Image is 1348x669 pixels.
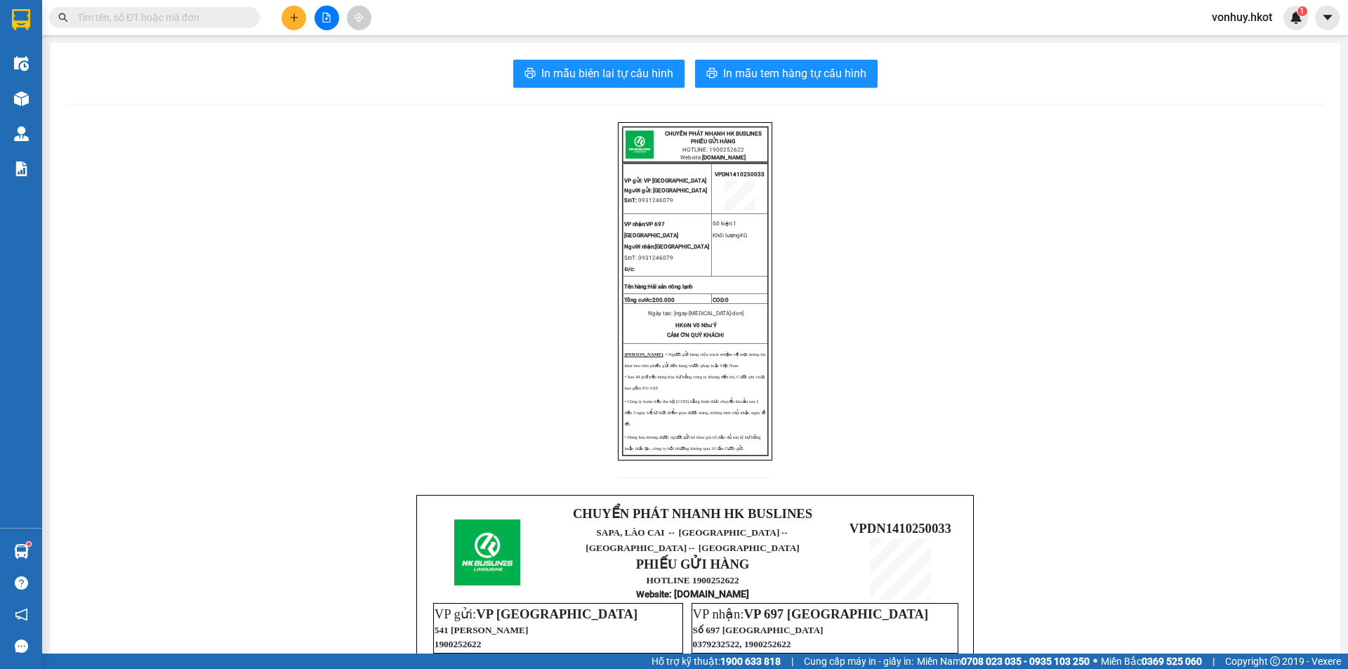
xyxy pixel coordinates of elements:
strong: 0708 023 035 - 0935 103 250 [961,656,1090,667]
span: notification [15,608,28,621]
span: VP [GEOGRAPHIC_DATA] [644,178,706,184]
span: Website [636,589,669,600]
span: HKĐN Võ Như Ý [675,322,717,329]
span: Số kiện: [713,220,736,227]
img: solution-icon [14,161,29,176]
sup: 1 [27,542,31,546]
span: Người nhận: [624,244,655,250]
strong: PHIẾU GỬI HÀNG [636,557,750,571]
span: aim [354,13,364,22]
span: VP [GEOGRAPHIC_DATA] [476,607,637,621]
input: Tìm tên, số ĐT hoặc mã đơn [77,10,243,25]
span: VPDN1410250033 [850,521,951,536]
span: 0 [725,297,729,303]
span: caret-down [1321,11,1334,24]
span: ↔ [GEOGRAPHIC_DATA] [687,543,800,553]
span: Miền Bắc [1101,654,1202,669]
span: • Hàng hóa không được người gửi kê khai giá trị đầy đủ mà bị hư hỏng hoặc thất lạc, công ty bồi t... [624,435,760,451]
span: 1 [1300,6,1304,16]
button: aim [347,6,371,30]
span: [GEOGRAPHIC_DATA] [624,244,709,250]
button: caret-down [1315,6,1340,30]
strong: PHIẾU GỬI HÀNG [691,138,735,145]
img: logo [454,519,520,585]
span: Hỗ trợ kỹ thuật: [652,654,781,669]
span: Website: [680,154,746,161]
span: : • Người gửi hàng chịu trách nhiệm về mọi thông tin khai báo trên phiếu gửi đơn hàng trước pháp ... [624,352,765,368]
span: Người gửi: [624,187,652,194]
span: Ngày tạo: [ngay-[MEDICAL_DATA]-don] [648,310,744,317]
span: 200.000 [652,297,675,303]
span: ↔ [GEOGRAPHIC_DATA] [586,527,799,553]
span: In mẫu biên lai tự cấu hình [541,65,673,82]
span: Miền Nam [917,654,1090,669]
span: question-circle [15,576,28,590]
span: VP gửi: [624,178,642,184]
span: SAPA, LÀO CAI ↔ [GEOGRAPHIC_DATA] [586,527,799,553]
span: file-add [322,13,331,22]
strong: 0369 525 060 [1142,656,1202,667]
img: logo [626,131,654,159]
span: VPDN1410250033 [715,171,765,178]
span: | [1212,654,1215,669]
span: [GEOGRAPHIC_DATA] [653,187,707,194]
span: VP 697 [GEOGRAPHIC_DATA] [624,221,678,239]
strong: Tên hàng: [624,284,692,290]
span: Khối lượng [713,232,740,239]
strong: CHUYỂN PHÁT NHANH HK BUSLINES [665,131,762,137]
span: In mẫu tem hàng tự cấu hình [723,65,866,82]
span: VP nhận: [693,607,929,621]
strong: [PERSON_NAME] [624,352,663,357]
span: 0931246079 [638,197,673,204]
span: Số 697 [GEOGRAPHIC_DATA] [693,625,824,635]
sup: 1 [1297,6,1307,16]
span: VP nhận: [624,221,646,227]
span: • Công ty hoàn tiền thu hộ (COD) bằng hình thức chuyển khoản sau 2 đến 3 ngày kể từ thời điểm gia... [624,399,765,426]
span: ⚪️ [1093,658,1097,664]
span: COD: [713,297,729,303]
span: vonhuy.hkot [1201,8,1283,26]
span: VP 697 [GEOGRAPHIC_DATA] [744,607,929,621]
span: search [58,13,68,22]
img: warehouse-icon [14,56,29,71]
span: VP gửi: [435,607,637,621]
img: warehouse-icon [14,544,29,559]
button: file-add [315,6,339,30]
span: Cung cấp máy in - giấy in: [804,654,913,669]
img: icon-new-feature [1290,11,1302,24]
span: KG [740,232,747,239]
span: CẢM ƠN QUÝ KHÁCH! [667,332,724,338]
span: printer [524,67,536,81]
span: SĐT: 0931246079 [624,255,673,261]
strong: : [DOMAIN_NAME] [636,588,749,600]
strong: SĐT: [624,197,637,204]
img: warehouse-icon [14,126,29,141]
button: printerIn mẫu biên lai tự cấu hình [513,60,685,88]
span: 1 [733,220,736,227]
span: copyright [1270,656,1280,666]
button: plus [282,6,306,30]
span: 0379232522, 1900252622 [693,639,791,649]
span: Tổng cước: [624,297,675,303]
img: logo-vxr [12,9,30,30]
span: 1900252622 [435,639,482,649]
span: plus [289,13,299,22]
img: warehouse-icon [14,91,29,106]
span: 541 [PERSON_NAME] [435,625,529,635]
span: HOTLINE: 1900252622 [682,147,744,153]
strong: HOTLINE 1900252622 [646,575,739,585]
span: • Sau 48 giờ nếu hàng hóa hư hỏng công ty không đền bù, Cước phí chưa bao gồm 8% VAT. [624,374,765,390]
span: Đ/c: [624,266,635,272]
strong: [DOMAIN_NAME] [702,154,746,161]
button: printerIn mẫu tem hàng tự cấu hình [695,60,878,88]
strong: 1900 633 818 [720,656,781,667]
span: Hải sản đông lạnh [648,284,692,290]
span: | [791,654,793,669]
span: message [15,640,28,653]
strong: CHUYỂN PHÁT NHANH HK BUSLINES [573,506,812,521]
span: printer [706,67,718,81]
